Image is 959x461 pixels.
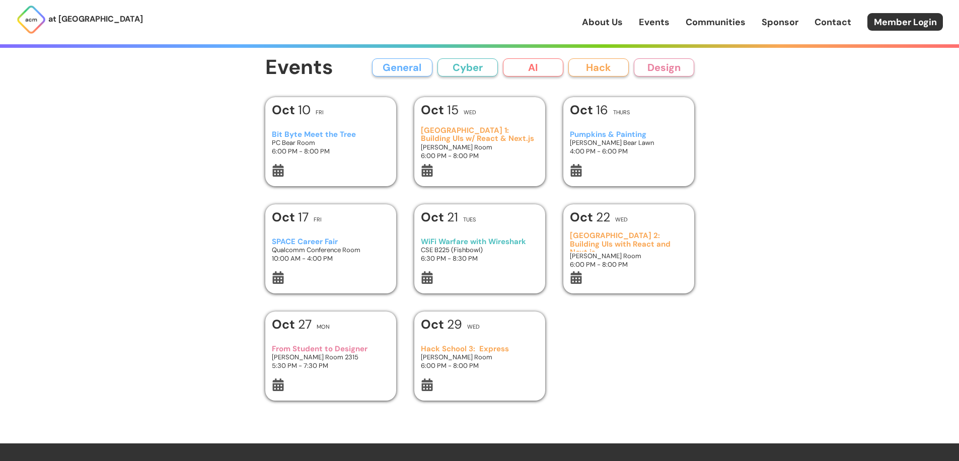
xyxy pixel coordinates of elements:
[815,16,851,29] a: Contact
[272,361,389,370] h3: 5:30 PM - 7:30 PM
[437,58,498,76] button: Cyber
[16,5,143,35] a: at [GEOGRAPHIC_DATA]
[421,316,447,333] b: Oct
[272,254,389,263] h3: 10:00 AM - 4:00 PM
[272,353,389,361] h3: [PERSON_NAME] Room 2315
[272,104,311,116] h1: 10
[467,324,480,330] h2: Wed
[272,130,389,139] h3: Bit Byte Meet the Tree
[570,104,608,116] h1: 16
[16,5,46,35] img: ACM Logo
[48,13,143,26] p: at [GEOGRAPHIC_DATA]
[421,254,538,263] h3: 6:30 PM - 8:30 PM
[639,16,670,29] a: Events
[686,16,746,29] a: Communities
[464,110,476,115] h2: Wed
[421,345,538,353] h3: Hack School 3: Express
[570,102,596,118] b: Oct
[421,151,538,160] h3: 6:00 PM - 8:00 PM
[570,252,687,260] h3: [PERSON_NAME] Room
[421,361,538,370] h3: 6:00 PM - 8:00 PM
[634,58,694,76] button: Design
[421,318,462,331] h1: 29
[421,104,459,116] h1: 15
[570,211,610,223] h1: 22
[272,318,312,331] h1: 27
[570,232,687,252] h3: [GEOGRAPHIC_DATA] 2: Building UIs with React and Next.js
[615,217,628,222] h2: Wed
[421,143,538,151] h3: [PERSON_NAME] Room
[272,102,298,118] b: Oct
[568,58,629,76] button: Hack
[372,58,432,76] button: General
[421,102,447,118] b: Oct
[570,260,687,269] h3: 6:00 PM - 8:00 PM
[314,217,322,222] h2: Fri
[570,138,687,147] h3: [PERSON_NAME] Bear Lawn
[762,16,798,29] a: Sponsor
[317,324,330,330] h2: Mon
[272,211,309,223] h1: 17
[463,217,476,222] h2: Tues
[570,130,687,139] h3: Pumpkins & Painting
[316,110,324,115] h2: Fri
[613,110,630,115] h2: Thurs
[421,211,458,223] h1: 21
[272,209,298,225] b: Oct
[582,16,623,29] a: About Us
[421,246,538,254] h3: CSE B225 (Fishbowl)
[272,138,389,147] h3: PC Bear Room
[272,345,389,353] h3: From Student to Designer
[265,56,333,79] h1: Events
[421,238,538,246] h3: WiFi Warfare with Wireshark
[421,353,538,361] h3: [PERSON_NAME] Room
[503,58,563,76] button: AI
[272,238,389,246] h3: SPACE Career Fair
[272,246,389,254] h3: Qualcomm Conference Room
[867,13,943,31] a: Member Login
[272,316,298,333] b: Oct
[421,126,538,143] h3: [GEOGRAPHIC_DATA] 1: Building UIs w/ React & Next.js
[421,209,447,225] b: Oct
[570,209,596,225] b: Oct
[570,147,687,156] h3: 4:00 PM - 6:00 PM
[272,147,389,156] h3: 6:00 PM - 8:00 PM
